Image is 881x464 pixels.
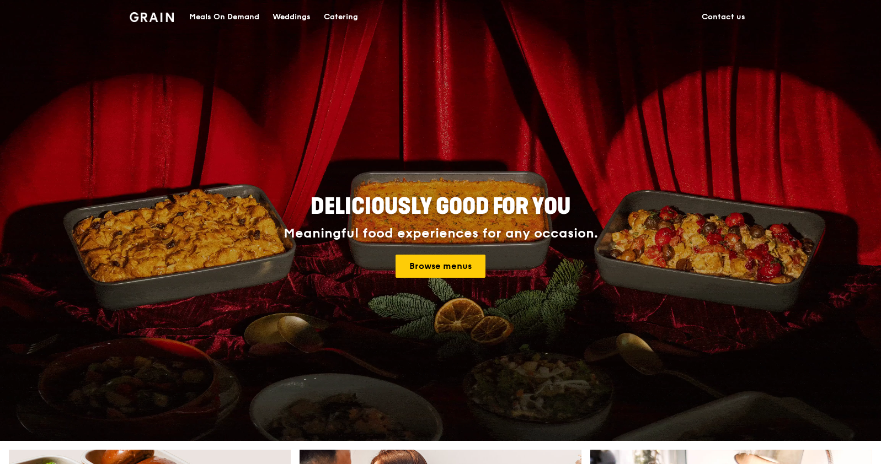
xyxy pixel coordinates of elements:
a: Contact us [695,1,752,34]
div: Meals On Demand [189,1,259,34]
div: Catering [324,1,358,34]
div: Weddings [273,1,311,34]
img: Grain [130,12,174,22]
div: Meaningful food experiences for any occasion. [242,226,639,241]
a: Weddings [266,1,317,34]
a: Catering [317,1,365,34]
span: Deliciously good for you [311,193,570,220]
a: Browse menus [396,255,485,278]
